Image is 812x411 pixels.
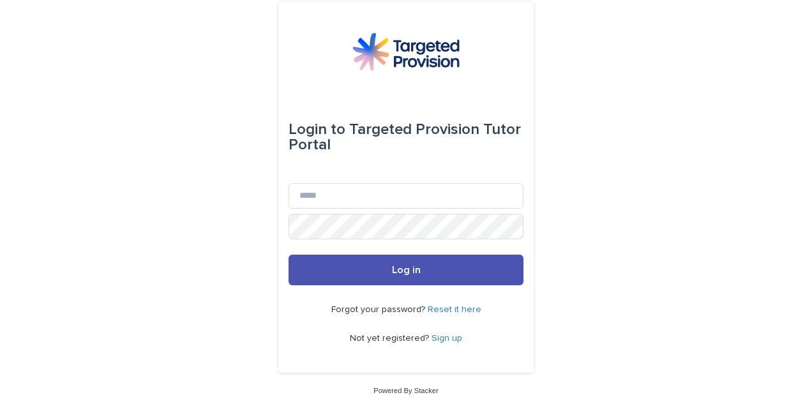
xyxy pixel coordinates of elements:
[289,255,523,285] button: Log in
[289,122,345,137] span: Login to
[373,387,438,394] a: Powered By Stacker
[352,33,460,71] img: M5nRWzHhSzIhMunXDL62
[289,112,523,163] div: Targeted Provision Tutor Portal
[428,305,481,314] a: Reset it here
[392,265,421,275] span: Log in
[432,334,462,343] a: Sign up
[350,334,432,343] span: Not yet registered?
[331,305,428,314] span: Forgot your password?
